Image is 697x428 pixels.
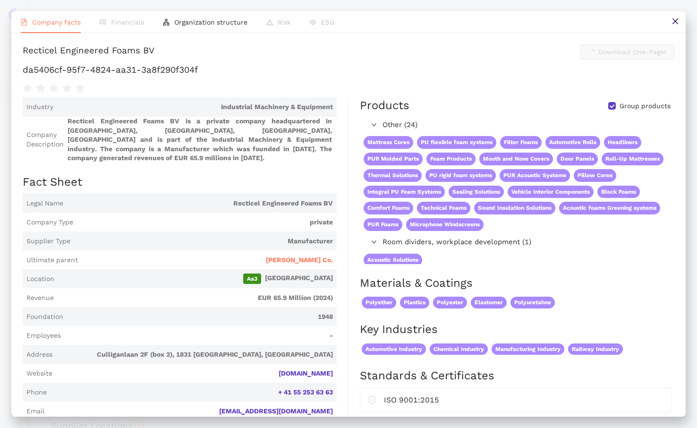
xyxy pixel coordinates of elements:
[425,169,496,182] span: PU rigid foam systems
[360,322,674,338] h2: Key Industries
[23,84,32,93] span: star
[74,237,333,246] span: Manufacturer
[266,19,273,26] span: warning
[76,84,85,93] span: star
[364,254,422,266] span: Acoustic Solutions
[602,153,663,165] span: Roll-Up Mattresses
[26,130,64,149] span: Company Description
[321,18,334,26] span: ESG
[26,237,70,246] span: Supplier Type
[384,394,663,406] div: ISO 9001:2015
[26,274,54,284] span: Location
[243,274,261,284] span: Aa3
[471,297,507,308] span: Elastomer
[400,297,429,308] span: Plastics
[26,312,63,322] span: Foundation
[664,11,686,33] button: close
[382,237,670,248] span: Room dividers, workplace development (1)
[26,388,47,397] span: Phone
[500,169,570,182] span: PUR Acoustic Systems
[67,312,333,322] span: 1948
[26,407,44,416] span: Email
[174,18,247,26] span: Organization structure
[406,218,484,231] span: Microphone Windscreens
[364,136,413,149] span: Mattress Cores
[360,98,409,114] div: Products
[163,19,170,26] span: apartment
[278,18,291,26] span: Risk
[26,350,52,360] span: Address
[568,343,623,355] span: Railway Industry
[604,136,641,149] span: Headliners
[49,84,59,93] span: star
[68,117,333,163] span: Recticel Engineered Foams BV is a private company headquartered in [GEOGRAPHIC_DATA], [GEOGRAPHIC...
[382,120,670,131] span: Other (24)
[310,19,316,26] span: eye
[364,202,413,214] span: Comfort Foams
[597,186,640,198] span: Block Foams
[479,153,553,165] span: Mouth and Nose Covers
[364,186,445,198] span: Integral PU Foam Systems
[67,199,333,208] span: Recticel Engineered Foams BV
[23,64,674,76] h1: da5406cf-95f7-4824-aa31-3a8f290f304f
[371,122,377,128] span: right
[26,331,61,341] span: Employees
[32,18,81,26] span: Company facts
[474,202,555,214] span: Sound Insulation Solutions
[26,256,78,265] span: Ultimate parent
[671,17,679,25] span: close
[362,297,396,308] span: Polyether
[56,350,333,360] span: Culliganlaan 2F (box 2), 1831 [GEOGRAPHIC_DATA], [GEOGRAPHIC_DATA]
[77,218,333,227] span: private
[57,103,333,112] span: Industrial Machinery & Equipment
[417,136,496,149] span: PU flexible foam systems
[360,235,673,250] div: Room dividers, workplace development (1)
[360,118,673,133] div: Other (24)
[417,202,470,214] span: Technical Foams
[26,369,52,378] span: Website
[545,136,600,149] span: Automotive Rolls
[368,394,376,404] span: safety-certificate
[362,343,426,355] span: Automotive Industry
[508,186,594,198] span: Vehicle Interior Components
[26,293,54,303] span: Revenue
[266,256,333,265] span: [PERSON_NAME] Co.
[364,218,402,231] span: PUR Foams
[111,18,144,26] span: Financials
[557,153,598,165] span: Door Panels
[449,186,504,198] span: Sealing Solutions
[23,174,337,190] h2: Fact Sheet
[36,84,45,93] span: star
[574,169,616,182] span: Pillow Cores
[23,44,154,60] div: Recticel Engineered Foams BV
[510,297,555,308] span: Polyuretahne
[616,102,674,111] span: Group products
[360,275,674,291] h2: Materials & Coatings
[360,368,674,384] h2: Standards & Certificates
[371,239,377,245] span: right
[26,199,63,208] span: Legal Name
[580,44,674,60] button: Download One-Pager
[26,218,73,227] span: Company Type
[426,153,476,165] span: Foam Products
[58,293,333,303] span: EUR 65.9 Million (2024)
[62,84,72,93] span: star
[430,343,488,355] span: Chemical Industry
[559,202,660,214] span: Acoustic foams Greening systems
[500,136,542,149] span: Filter Foams
[100,19,106,26] span: fund-view
[433,297,467,308] span: Polyester
[26,103,53,112] span: Industry
[364,169,422,182] span: Thermal Solutions
[65,331,333,341] span: -
[58,274,333,284] span: [GEOGRAPHIC_DATA]
[492,343,564,355] span: Manufacturing Industry
[364,153,423,165] span: PUR Molded Parts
